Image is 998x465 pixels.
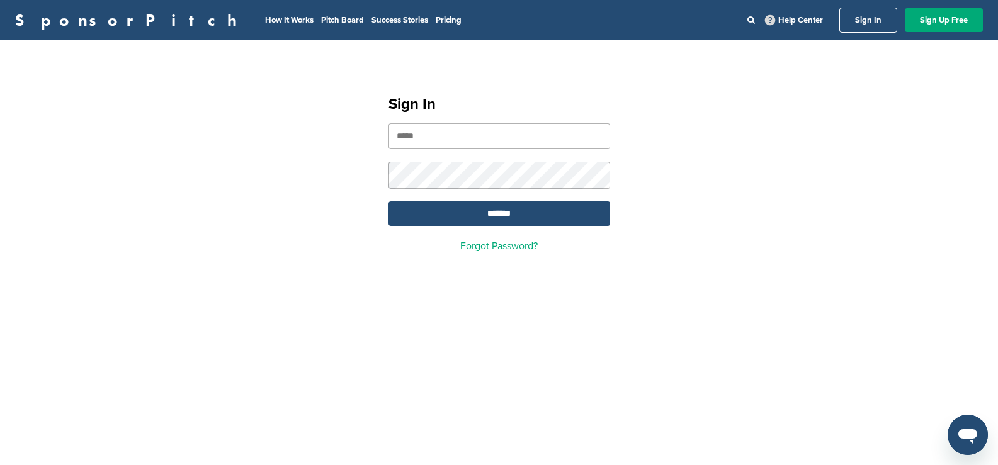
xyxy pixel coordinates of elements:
[388,93,610,116] h1: Sign In
[265,15,314,25] a: How It Works
[371,15,428,25] a: Success Stories
[948,415,988,455] iframe: Button to launch messaging window
[763,13,825,28] a: Help Center
[15,12,245,28] a: SponsorPitch
[839,8,897,33] a: Sign In
[905,8,983,32] a: Sign Up Free
[436,15,462,25] a: Pricing
[460,240,538,252] a: Forgot Password?
[321,15,364,25] a: Pitch Board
